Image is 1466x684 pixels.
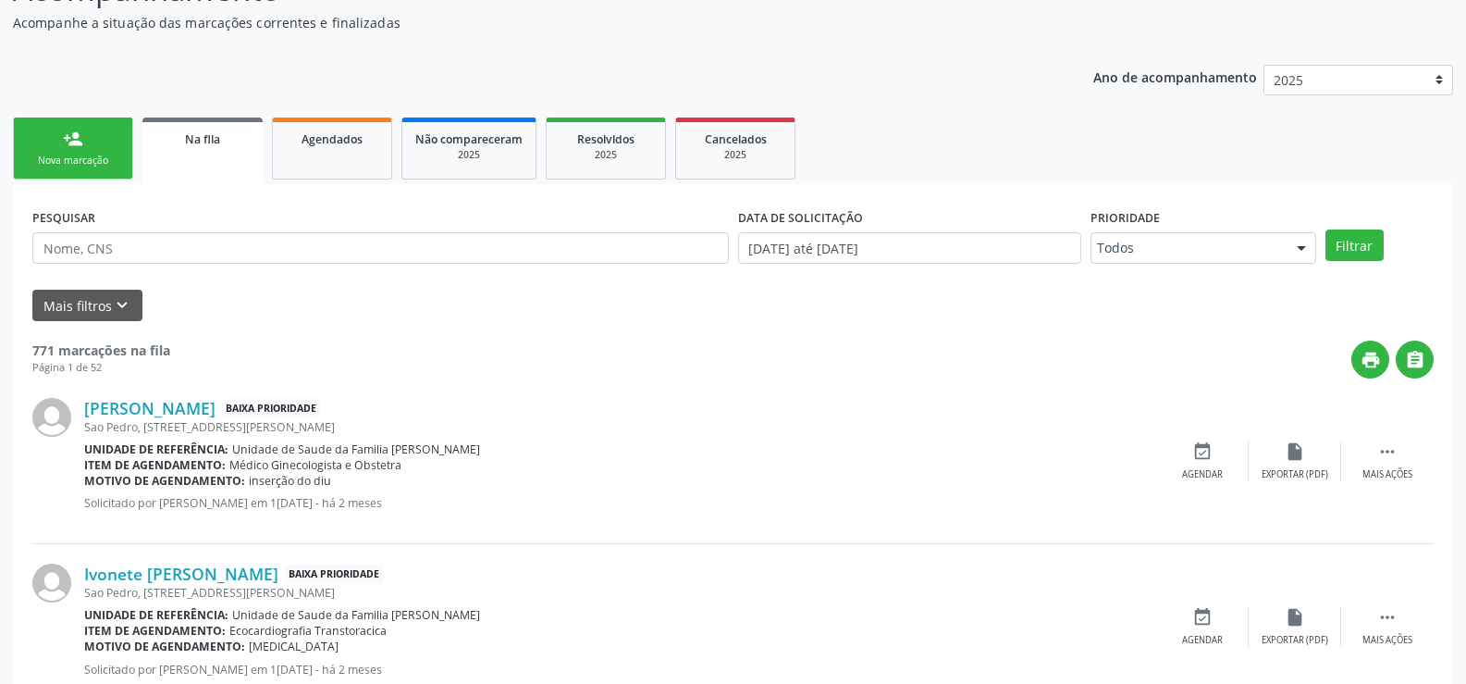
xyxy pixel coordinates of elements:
label: PESQUISAR [32,204,95,232]
div: Exportar (PDF) [1262,634,1328,647]
label: DATA DE SOLICITAÇÃO [738,204,863,232]
div: Agendar [1182,634,1223,647]
img: img [32,564,71,603]
p: Solicitado por [PERSON_NAME] em 1[DATE] - há 2 meses [84,495,1156,511]
div: 2025 [560,148,652,162]
a: [PERSON_NAME] [84,398,216,418]
div: Página 1 de 52 [32,360,170,376]
i: insert_drive_file [1285,607,1305,628]
button: Mais filtroskeyboard_arrow_down [32,290,142,322]
div: person_add [63,129,83,149]
div: Mais ações [1362,468,1412,481]
div: Sao Pedro, [STREET_ADDRESS][PERSON_NAME] [84,585,1156,601]
div: Mais ações [1362,634,1412,647]
p: Solicitado por [PERSON_NAME] em 1[DATE] - há 2 meses [84,662,1156,678]
input: Selecione um intervalo [738,232,1081,264]
b: Item de agendamento: [84,623,226,639]
span: Não compareceram [415,131,523,147]
img: img [32,398,71,437]
button:  [1396,341,1434,379]
div: Nova marcação [27,154,119,168]
i:  [1377,441,1398,462]
span: Médico Ginecologista e Obstetra [229,457,401,473]
i: event_available [1192,441,1213,462]
input: Nome, CNS [32,232,729,264]
p: Acompanhe a situação das marcações correntes e finalizadas [13,13,1021,32]
i:  [1377,607,1398,628]
span: [MEDICAL_DATA] [249,639,339,654]
span: Agendados [302,131,363,147]
b: Motivo de agendamento: [84,473,245,489]
button: Filtrar [1325,230,1384,261]
i: insert_drive_file [1285,441,1305,462]
span: Ecocardiografia Transtoracica [229,623,387,639]
div: 2025 [689,148,782,162]
i: keyboard_arrow_down [112,295,132,316]
b: Item de agendamento: [84,457,226,473]
span: Baixa Prioridade [222,399,320,418]
a: Ivonete [PERSON_NAME] [84,564,278,584]
div: Exportar (PDF) [1262,468,1328,481]
b: Unidade de referência: [84,607,228,623]
div: Agendar [1182,468,1223,481]
span: Todos [1097,239,1278,257]
strong: 771 marcações na fila [32,342,170,359]
label: Prioridade [1090,204,1160,232]
button: print [1351,341,1389,379]
span: Na fila [185,131,220,147]
i:  [1405,350,1425,370]
span: Cancelados [705,131,767,147]
i: print [1361,350,1381,370]
b: Unidade de referência: [84,441,228,457]
span: Baixa Prioridade [285,565,383,584]
span: inserção do diu [249,473,331,489]
p: Ano de acompanhamento [1093,65,1257,88]
div: 2025 [415,148,523,162]
span: Resolvidos [577,131,634,147]
b: Motivo de agendamento: [84,639,245,654]
i: event_available [1192,607,1213,628]
div: Sao Pedro, [STREET_ADDRESS][PERSON_NAME] [84,419,1156,435]
span: Unidade de Saude da Familia [PERSON_NAME] [232,607,480,623]
span: Unidade de Saude da Familia [PERSON_NAME] [232,441,480,457]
